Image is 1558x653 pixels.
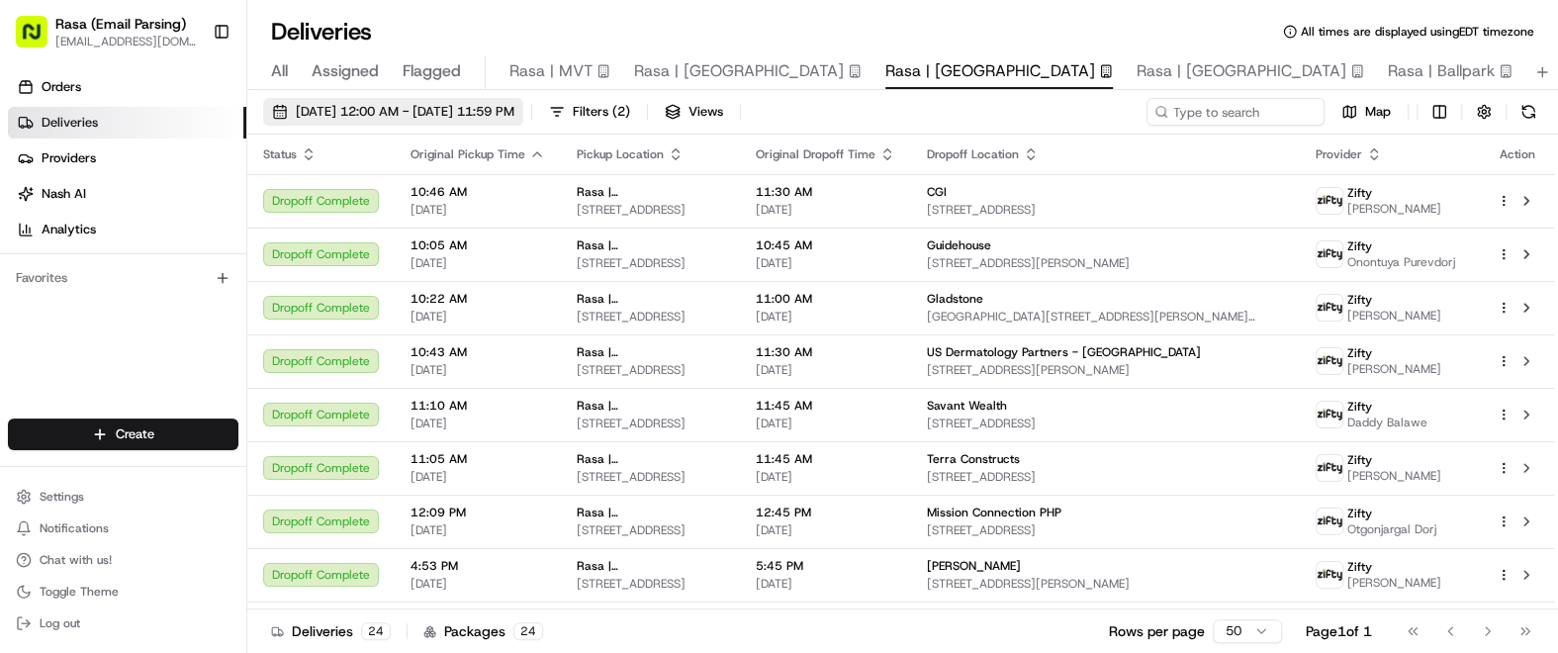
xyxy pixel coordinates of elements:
[40,489,84,505] span: Settings
[411,237,545,253] span: 10:05 AM
[42,188,77,224] img: 4281594248423_2fcf9dad9f2a874258b8_72.png
[927,309,1284,325] span: [GEOGRAPHIC_DATA][STREET_ADDRESS][PERSON_NAME][GEOGRAPHIC_DATA]
[411,255,545,271] span: [DATE]
[42,149,96,167] span: Providers
[8,71,246,103] a: Orders
[756,344,895,360] span: 11:30 AM
[656,98,732,126] button: Views
[927,362,1284,378] span: [STREET_ADDRESS][PERSON_NAME]
[756,202,895,218] span: [DATE]
[1332,98,1400,126] button: Map
[573,103,630,121] span: Filters
[927,146,1019,162] span: Dropoff Location
[634,59,844,83] span: Rasa | [GEOGRAPHIC_DATA]
[927,184,947,200] span: CGI
[42,78,81,96] span: Orders
[927,398,1007,414] span: Savant Wealth
[8,107,246,139] a: Deliveries
[411,291,545,307] span: 10:22 AM
[197,490,239,505] span: Pylon
[577,362,724,378] span: [STREET_ADDRESS]
[411,309,545,325] span: [DATE]
[927,451,1020,467] span: Terra Constructs
[20,340,51,372] img: Joana Marie Avellanoza
[20,19,59,58] img: Nash
[927,237,991,253] span: Guidehouse
[1317,402,1342,427] img: zifty-logo-trans-sq.png
[411,398,545,414] span: 11:10 AM
[40,552,112,568] span: Chat with us!
[336,194,360,218] button: Start new chat
[20,188,55,224] img: 1736555255976-a54dd68f-1ca7-489b-9aae-adbdc363a1c4
[577,255,724,271] span: [STREET_ADDRESS]
[756,362,895,378] span: [DATE]
[411,416,545,431] span: [DATE]
[159,433,325,469] a: 💻API Documentation
[927,469,1284,485] span: [STREET_ADDRESS]
[187,441,318,461] span: API Documentation
[1347,254,1455,270] span: Onontuya Purevdorj
[8,142,246,174] a: Providers
[361,622,391,640] div: 24
[1347,292,1372,308] span: Zifty
[1347,345,1372,361] span: Zifty
[139,489,239,505] a: Powered byPylon
[8,214,246,245] a: Analytics
[411,576,545,592] span: [DATE]
[577,344,724,360] span: Rasa | [GEOGRAPHIC_DATA]
[577,202,724,218] span: [STREET_ADDRESS]
[40,307,55,323] img: 1736555255976-a54dd68f-1ca7-489b-9aae-adbdc363a1c4
[167,443,183,459] div: 💻
[1316,146,1362,162] span: Provider
[927,416,1284,431] span: [STREET_ADDRESS]
[756,558,895,574] span: 5:45 PM
[509,59,593,83] span: Rasa | MVT
[1317,509,1342,534] img: zifty-logo-trans-sq.png
[312,59,379,83] span: Assigned
[40,360,55,376] img: 1736555255976-a54dd68f-1ca7-489b-9aae-adbdc363a1c4
[411,505,545,520] span: 12:09 PM
[1317,348,1342,374] img: zifty-logo-trans-sq.png
[42,114,98,132] span: Deliveries
[577,184,724,200] span: Rasa | [GEOGRAPHIC_DATA]
[411,184,545,200] span: 10:46 AM
[411,146,525,162] span: Original Pickup Time
[263,98,523,126] button: [DATE] 12:00 AM - [DATE] 11:59 PM
[20,443,36,459] div: 📗
[271,59,288,83] span: All
[927,558,1021,574] span: [PERSON_NAME]
[1317,188,1342,214] img: zifty-logo-trans-sq.png
[927,522,1284,538] span: [STREET_ADDRESS]
[55,34,197,49] span: [EMAIL_ADDRESS][DOMAIN_NAME]
[1347,308,1441,324] span: [PERSON_NAME]
[1365,103,1391,121] span: Map
[1306,621,1372,641] div: Page 1 of 1
[540,98,639,126] button: Filters(2)
[927,291,983,307] span: Gladstone
[1347,185,1372,201] span: Zifty
[8,8,205,55] button: Rasa (Email Parsing)[EMAIL_ADDRESS][DOMAIN_NAME]
[89,208,272,224] div: We're available if you need us!
[1514,98,1542,126] button: Refresh
[1497,146,1538,162] div: Action
[20,287,51,319] img: Joana Marie Avellanoza
[411,202,545,218] span: [DATE]
[1317,455,1342,481] img: zifty-logo-trans-sq.png
[756,469,895,485] span: [DATE]
[577,146,664,162] span: Pickup Location
[8,262,238,294] div: Favorites
[20,78,360,110] p: Welcome 👋
[1301,24,1534,40] span: All times are displayed using EDT timezone
[927,505,1061,520] span: Mission Connection PHP
[612,103,630,121] span: ( 2 )
[756,146,875,162] span: Original Dropoff Time
[42,221,96,238] span: Analytics
[8,178,246,210] a: Nash AI
[8,483,238,511] button: Settings
[55,14,186,34] button: Rasa (Email Parsing)
[577,505,724,520] span: Rasa | [GEOGRAPHIC_DATA]
[8,546,238,574] button: Chat with us!
[577,237,724,253] span: Rasa | [GEOGRAPHIC_DATA]
[1347,559,1372,575] span: Zifty
[577,522,724,538] span: [STREET_ADDRESS]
